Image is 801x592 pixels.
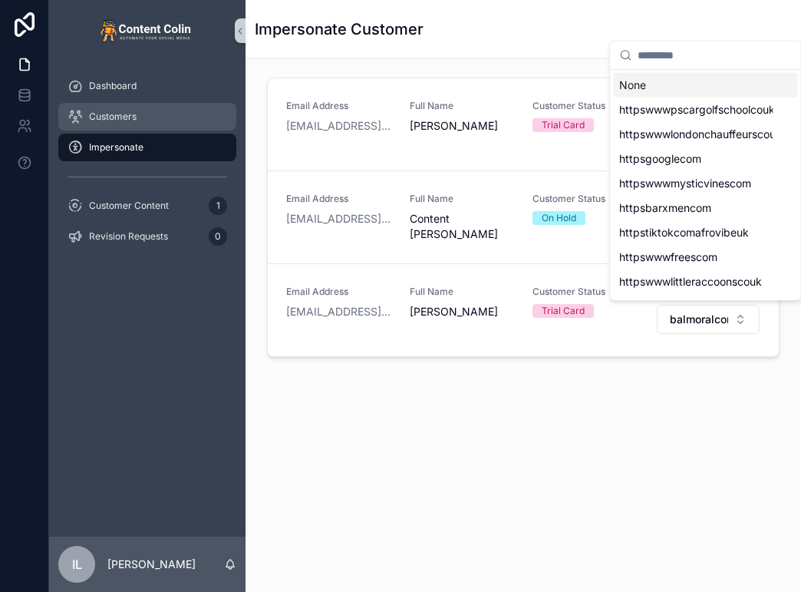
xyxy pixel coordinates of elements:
[542,211,576,225] div: On Hold
[286,211,391,227] a: [EMAIL_ADDRESS][DOMAIN_NAME]
[89,111,137,123] span: Customers
[410,118,515,134] span: [PERSON_NAME]
[619,274,762,289] span: httpswwwlittleraccoonscouk
[619,299,760,314] span: httpswwwwherelovelivesnet
[532,286,638,298] span: Customer Status
[410,304,515,319] span: [PERSON_NAME]
[100,18,195,43] img: App logo
[619,250,717,265] span: httpswwwfreescom
[657,305,760,334] button: Select Button
[619,127,773,142] span: httpswwwlondonchauffeurscouk
[107,557,196,572] p: [PERSON_NAME]
[209,227,227,246] div: 0
[72,555,82,574] span: IL
[58,103,236,131] a: Customers
[89,80,137,92] span: Dashboard
[286,193,391,205] span: Email Address
[410,100,515,112] span: Full Name
[89,141,143,154] span: Impersonate
[532,193,638,205] span: Customer Status
[613,73,797,98] div: None
[410,286,515,298] span: Full Name
[532,100,638,112] span: Customer Status
[619,200,711,216] span: httpsbarxmencom
[610,70,800,300] div: Suggestions
[410,193,515,205] span: Full Name
[286,100,391,112] span: Email Address
[619,102,773,117] span: httpswwwpscargolfschoolcouk
[542,118,585,132] div: Trial Card
[89,200,169,212] span: Customer Content
[619,225,749,240] span: httpstiktokcomafrovibeuk
[670,312,729,327] span: balmoralconservatoryinsulation
[619,176,751,191] span: httpswwwmysticvinescom
[89,230,168,243] span: Revision Requests
[410,211,515,242] span: Content [PERSON_NAME]
[255,18,424,40] h1: Impersonate Customer
[58,72,236,100] a: Dashboard
[286,286,391,298] span: Email Address
[286,304,391,319] a: [EMAIL_ADDRESS][DOMAIN_NAME]
[542,304,585,318] div: Trial Card
[286,118,391,134] a: [EMAIL_ADDRESS][DOMAIN_NAME]
[58,192,236,220] a: Customer Content1
[58,134,236,161] a: Impersonate
[58,223,236,250] a: Revision Requests0
[49,61,246,270] div: scrollable content
[209,197,227,215] div: 1
[619,151,701,167] span: httpsgooglecom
